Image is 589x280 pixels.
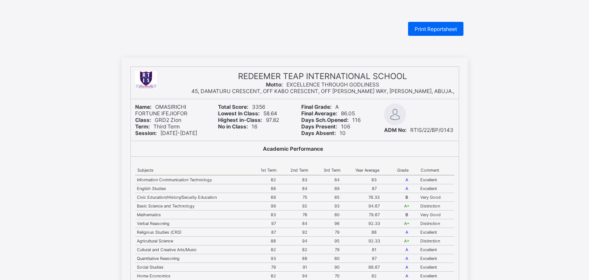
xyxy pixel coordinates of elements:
[288,254,321,263] td: 88
[321,263,353,272] td: 90
[419,202,454,211] td: Distinction
[353,193,395,202] td: 76.33
[301,104,332,110] b: Final Grade:
[419,219,454,228] td: Distinction
[419,175,454,184] td: Excellent
[218,123,257,130] span: 16
[135,175,259,184] td: Information Communication Technology
[135,104,187,117] span: OMASIRICHI FORTUNE IFEJIOFOR
[218,104,249,110] b: Total Score:
[353,202,395,211] td: 94.67
[395,237,418,245] td: A+
[135,123,180,130] span: Third Term
[395,166,418,175] th: Grade
[135,117,151,123] b: Class:
[191,88,454,94] span: 45, DAMATURU CRESCENT, OFF KABO CRESCENT, OFF [PERSON_NAME] WAY, [PERSON_NAME], ABUJA.,
[288,211,321,219] td: 76
[135,130,157,136] b: Session:
[395,219,418,228] td: A+
[259,219,288,228] td: 97
[238,71,407,81] span: REDEEMER TEAP INTERNATIONAL SCHOOL
[259,175,288,184] td: 82
[301,104,339,110] span: A
[135,117,181,123] span: GRD2 Zion
[259,202,288,211] td: 99
[288,228,321,237] td: 92
[419,211,454,219] td: Very Good
[353,211,395,219] td: 79.67
[259,245,288,254] td: 82
[415,26,457,32] span: Print Reportsheet
[419,254,454,263] td: Excellent
[135,211,259,219] td: Mathematics
[218,117,279,123] span: 97.82
[135,166,259,175] th: Subjects
[301,123,337,130] b: Days Present:
[135,123,150,130] b: Term:
[135,130,197,136] span: [DATE]-[DATE]
[288,263,321,272] td: 91
[135,245,259,254] td: Cultural and Creative Arts/Music
[321,211,353,219] td: 80
[135,237,259,245] td: Agricultural Science
[135,219,259,228] td: Verbal Reasoning
[288,237,321,245] td: 94
[353,219,395,228] td: 92.33
[288,202,321,211] td: 92
[353,228,395,237] td: 86
[321,245,353,254] td: 79
[353,184,395,193] td: 87
[419,166,454,175] th: Comment
[353,245,395,254] td: 81
[259,254,288,263] td: 93
[263,145,323,152] b: Academic Performance
[419,228,454,237] td: Excellent
[288,184,321,193] td: 84
[259,184,288,193] td: 88
[384,127,453,133] span: RTIS/22/BP/0143
[321,254,353,263] td: 80
[135,193,259,202] td: Civic Education/History/Security Education
[288,175,321,184] td: 83
[395,263,418,272] td: A
[395,175,418,184] td: A
[321,237,353,245] td: 95
[301,110,355,117] span: 86.05
[218,104,265,110] span: 3356
[135,104,152,110] b: Name:
[259,166,288,175] th: 1st Term
[259,263,288,272] td: 79
[419,193,454,202] td: Very Good
[218,110,260,117] b: Lowest In Class:
[266,81,379,88] span: EXCELLENCE THROUGH GODLINESS
[266,81,283,88] b: Motto:
[353,175,395,184] td: 83
[301,117,361,123] span: 116
[135,184,259,193] td: English Studies
[395,202,418,211] td: A+
[321,202,353,211] td: 93
[135,254,259,263] td: Quantitative Reasoning
[321,219,353,228] td: 96
[301,110,337,117] b: Final Average:
[288,193,321,202] td: 75
[301,117,349,123] b: Days Sch.Opened:
[395,228,418,237] td: A
[384,127,407,133] b: ADM No:
[218,123,248,130] b: No in Class:
[419,184,454,193] td: Excellent
[259,237,288,245] td: 88
[353,263,395,272] td: 86.67
[259,211,288,219] td: 83
[395,245,418,254] td: A
[218,117,262,123] b: Highest in-Class:
[419,263,454,272] td: Excellent
[419,237,454,245] td: Distinction
[353,166,395,175] th: Year Average
[301,130,346,136] span: 10
[395,211,418,219] td: B
[259,193,288,202] td: 69
[135,263,259,272] td: Social Studies
[419,245,454,254] td: Excellent
[288,219,321,228] td: 84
